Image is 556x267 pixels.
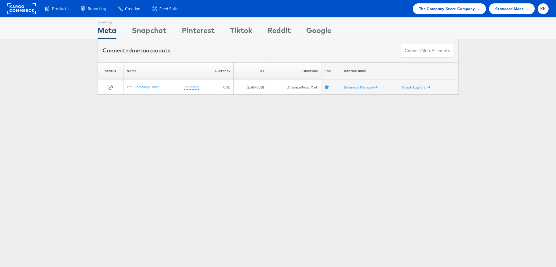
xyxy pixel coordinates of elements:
td: USD [202,80,233,95]
span: Products [52,6,69,12]
div: Tiktok [230,25,252,39]
a: (rename) [184,84,199,90]
td: America/New_York [267,80,321,95]
div: Reddit [268,25,291,39]
a: The Company Store [127,84,160,89]
div: Pinterest [182,25,215,39]
span: meta [421,48,432,54]
div: Showing [98,18,116,25]
div: Snapchat [132,25,166,39]
th: ID [233,62,267,80]
div: Google [306,25,331,39]
div: Connected accounts [102,47,170,55]
span: Creative [125,6,140,12]
a: Business Manager [344,85,378,89]
span: Feed Suite [159,6,178,12]
span: Reporting [88,6,106,12]
th: Currency [202,62,233,80]
span: KK [540,7,546,11]
a: Graph Explorer [402,85,430,89]
span: meta [132,47,146,54]
th: Status [98,62,123,80]
button: ConnectmetaAccounts [401,44,454,58]
span: The Company Store Company [419,6,475,12]
th: Name [123,62,202,80]
td: 214548538 [233,80,267,95]
div: Meta [98,25,116,39]
span: Standard Mode [495,6,524,12]
th: Timezone [267,62,321,80]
